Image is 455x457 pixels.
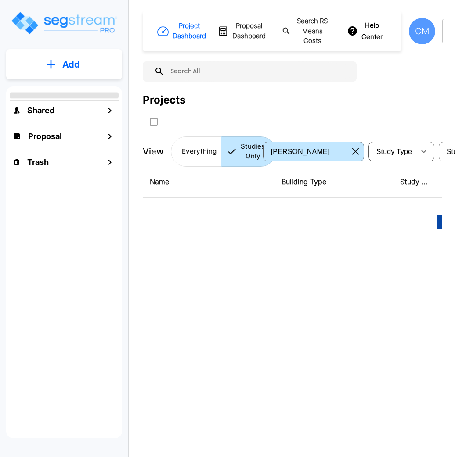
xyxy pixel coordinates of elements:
button: Search RS Means Costs [278,13,335,50]
div: CM [409,18,435,44]
div: Select [370,139,415,164]
h1: Shared [27,104,54,116]
th: Study Type [393,166,437,198]
div: Projects [143,92,185,108]
th: Building Type [274,166,393,198]
button: Project Dashboard [158,18,206,44]
p: Add [62,58,80,71]
h1: Proposal Dashboard [232,21,266,41]
h1: Trash [27,156,49,168]
p: Studies Only [241,142,265,161]
div: Select [265,139,349,164]
input: Search All [165,61,352,82]
button: Help Center [345,17,386,46]
button: Add [6,52,122,77]
p: View [143,145,164,158]
img: Logo [10,11,118,36]
h1: Proposal [28,130,62,142]
button: Proposal Dashboard [217,18,268,44]
p: Everything [182,146,217,157]
button: SelectAll [145,113,162,131]
span: Study Type [376,148,412,155]
button: Studies Only [221,136,276,167]
h1: Project Dashboard [173,21,206,41]
button: Everything [171,136,222,167]
h1: Search RS Means Costs [295,16,330,46]
th: Name [143,166,274,198]
div: Platform [171,136,276,167]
